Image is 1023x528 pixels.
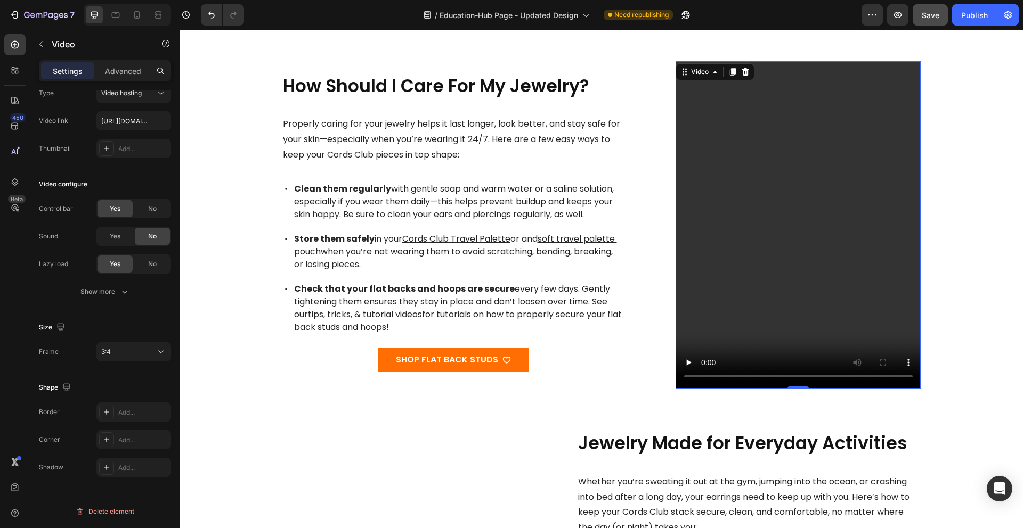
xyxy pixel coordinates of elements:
[8,195,26,203] div: Beta
[614,10,669,20] span: Need republishing
[39,503,171,520] button: Delete element
[10,113,26,122] div: 450
[115,253,433,291] span: every few days. Gently tightening them ensures they stay in place and don’t loosen over time. See...
[148,204,157,213] span: No
[39,116,68,126] div: Video link
[118,408,168,417] div: Add...
[180,30,1023,528] iframe: Design area
[96,342,171,361] button: 3:4
[399,445,732,504] span: Whether you’re sweating it out at the gym, jumping into the ocean, or crashing into bed after a l...
[96,111,171,130] input: Insert video url here
[397,401,741,426] h2: Jewelry Made for Everyday Activities
[952,4,997,26] button: Publish
[148,259,157,269] span: No
[39,259,68,269] div: Lazy load
[76,505,134,518] div: Delete element
[509,37,531,47] div: Video
[105,65,141,77] p: Advanced
[39,204,73,213] div: Control bar
[496,31,742,358] video: Video
[148,232,157,241] span: No
[39,463,63,472] div: Shadow
[52,38,142,51] p: Video
[128,278,242,291] a: tips, tricks, & tutorial videos
[39,381,73,395] div: Shape
[216,325,319,336] p: SHOP FLAT BACK STUDS
[199,318,350,342] a: SHOP FLAT BACK STUDS
[53,65,83,77] p: Settings
[4,4,79,26] button: 7
[39,435,60,444] div: Corner
[115,203,437,228] u: soft travel palette pouch
[80,286,130,297] div: Show more
[440,10,578,21] span: Education-Hub Page - Updated Design
[96,84,171,103] button: Video hosting
[201,4,244,26] div: Undo/Redo
[110,204,120,213] span: Yes
[115,278,444,303] span: for tutorials on how to properly secure your flat back studs and hoops!
[435,10,437,21] span: /
[39,179,87,189] div: Video configure
[110,259,120,269] span: Yes
[39,282,171,301] button: Show more
[987,476,1012,501] div: Open Intercom Messenger
[39,407,60,417] div: Border
[110,232,120,241] span: Yes
[39,320,67,335] div: Size
[39,144,71,153] div: Thumbnail
[118,463,168,473] div: Add...
[961,10,988,21] div: Publish
[39,232,58,241] div: Sound
[39,88,54,98] div: Type
[913,4,948,26] button: Save
[118,435,168,445] div: Add...
[39,347,59,357] div: Frame
[118,144,168,154] div: Add...
[101,89,142,97] span: Video hosting
[922,11,939,20] span: Save
[70,9,75,21] p: 7
[223,203,331,215] u: Cords Club Travel Palette
[115,253,335,265] strong: Check that your flat backs and hoops are secure
[101,348,111,356] span: 3:4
